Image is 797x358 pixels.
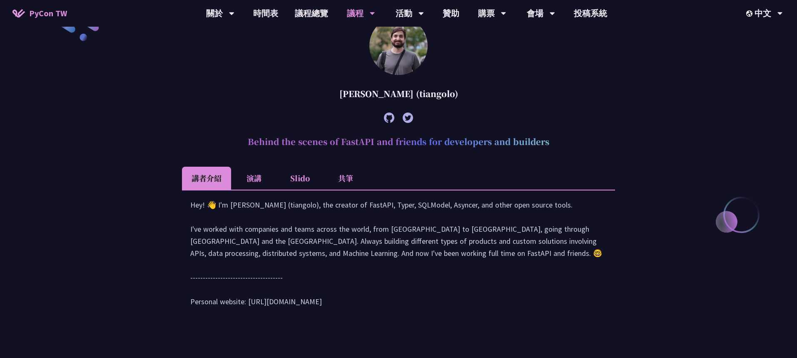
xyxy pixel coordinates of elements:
[323,167,369,190] li: 共筆
[231,167,277,190] li: 演講
[277,167,323,190] li: Slido
[182,167,231,190] li: 講者介紹
[29,7,67,20] span: PyCon TW
[4,3,75,24] a: PyCon TW
[12,9,25,18] img: Home icon of PyCon TW 2025
[190,199,607,316] div: Hey! 👋 I'm [PERSON_NAME] (tiangolo), the creator of FastAPI, Typer, SQLModel, Asyncer, and other ...
[182,81,615,106] div: [PERSON_NAME] (tiangolo)
[182,129,615,154] h2: Behind the scenes of FastAPI and friends for developers and builders
[369,17,428,75] img: Sebastián Ramírez (tiangolo)
[746,10,755,17] img: Locale Icon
